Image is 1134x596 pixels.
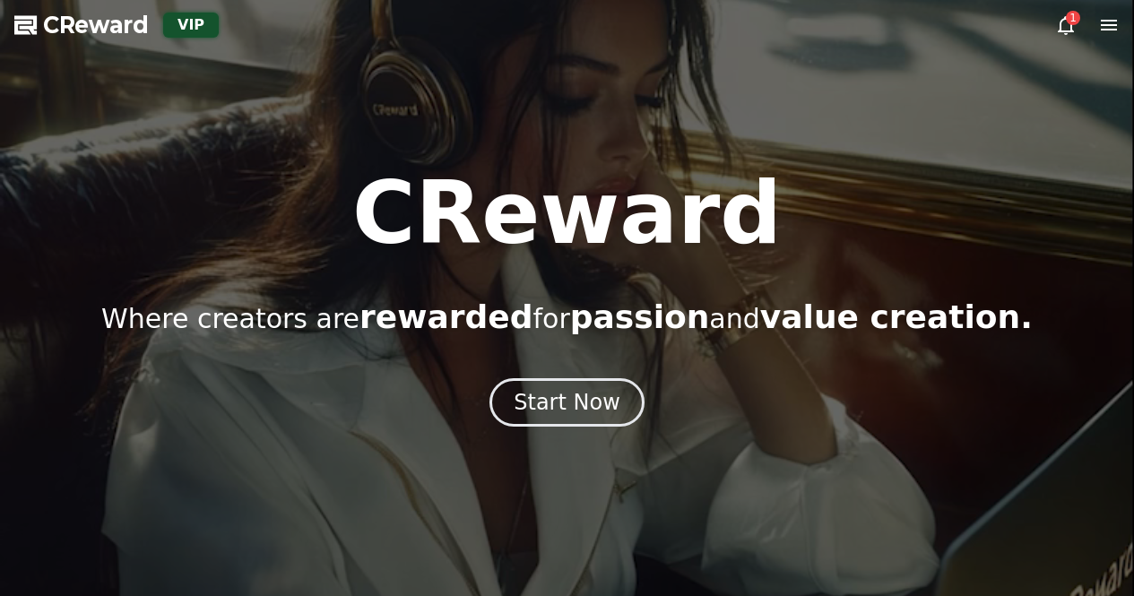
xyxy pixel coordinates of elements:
span: CReward [43,11,149,39]
h1: CReward [352,170,782,256]
a: Start Now [489,396,645,413]
span: rewarded [359,298,532,335]
span: passion [570,298,710,335]
div: Start Now [514,388,620,417]
span: value creation. [760,298,1033,335]
p: Where creators are for and [101,299,1033,335]
a: CReward [14,11,149,39]
div: 1 [1066,11,1080,25]
a: 1 [1055,14,1077,36]
button: Start Now [489,378,645,427]
div: VIP [163,13,219,38]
